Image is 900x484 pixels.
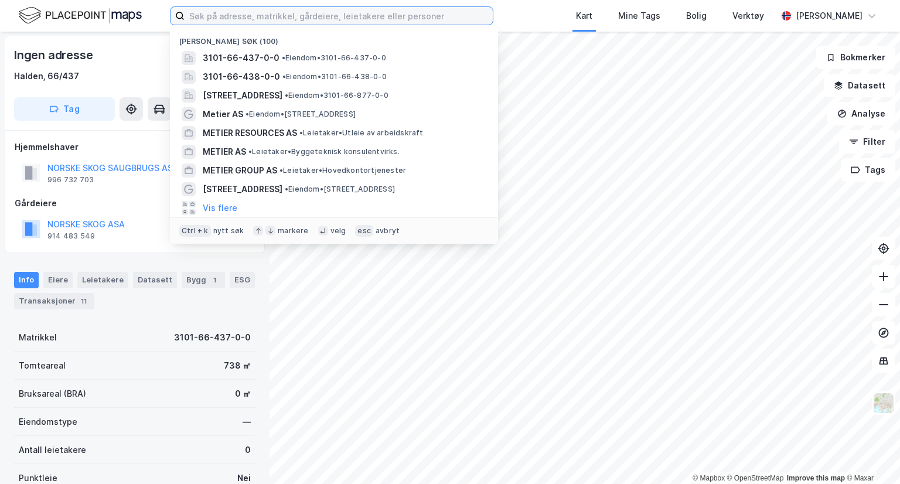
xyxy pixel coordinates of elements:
div: Matrikkel [19,330,57,345]
div: markere [278,226,308,236]
div: Antall leietakere [19,443,86,457]
span: • [299,128,303,137]
div: Kart [576,9,592,23]
div: Bruksareal (BRA) [19,387,86,401]
div: Eiendomstype [19,415,77,429]
span: Leietaker • Utleie av arbeidskraft [299,128,424,138]
span: • [246,110,249,118]
span: Leietaker • Byggeteknisk konsulentvirks. [248,147,400,156]
div: Ingen adresse [14,46,95,64]
a: Mapbox [693,474,725,482]
button: Datasett [824,74,895,97]
div: Info [14,272,39,288]
div: 0 ㎡ [235,387,251,401]
div: [PERSON_NAME] søk (100) [170,28,498,49]
span: Eiendom • 3101-66-438-0-0 [282,72,387,81]
span: • [285,185,288,193]
span: Leietaker • Hovedkontortjenester [279,166,406,175]
div: esc [355,225,373,237]
div: Bygg [182,272,225,288]
span: METIER AS [203,145,246,159]
div: Hjemmelshaver [15,140,255,154]
div: Transaksjoner [14,293,94,309]
div: — [243,415,251,429]
span: • [279,166,283,175]
div: avbryt [376,226,400,236]
div: 0 [245,443,251,457]
div: Leietakere [77,272,128,288]
div: 11 [78,295,90,307]
span: • [282,53,285,62]
span: METIER GROUP AS [203,163,277,178]
div: Halden, 66/437 [14,69,79,83]
div: Ctrl + k [179,225,211,237]
button: Analyse [827,102,895,125]
div: 914 483 549 [47,231,95,241]
span: • [285,91,288,100]
div: 1 [209,274,220,286]
div: Verktøy [732,9,764,23]
button: Tag [14,97,115,121]
span: Eiendom • 3101-66-877-0-0 [285,91,388,100]
span: METIER RESOURCES AS [203,126,297,140]
div: 3101-66-437-0-0 [174,330,251,345]
span: 3101-66-437-0-0 [203,51,279,65]
div: 738 ㎡ [224,359,251,373]
span: Metier AS [203,107,243,121]
span: [STREET_ADDRESS] [203,182,282,196]
button: Vis flere [203,201,237,215]
div: Datasett [133,272,177,288]
a: OpenStreetMap [727,474,784,482]
span: Eiendom • [STREET_ADDRESS] [285,185,395,194]
button: Tags [841,158,895,182]
button: Bokmerker [816,46,895,69]
span: Eiendom • [STREET_ADDRESS] [246,110,356,119]
img: logo.f888ab2527a4732fd821a326f86c7f29.svg [19,5,142,26]
div: ESG [230,272,255,288]
div: 996 732 703 [47,175,94,185]
a: Improve this map [787,474,845,482]
div: Kontrollprogram for chat [841,428,900,484]
div: Bolig [686,9,707,23]
div: Gårdeiere [15,196,255,210]
div: Mine Tags [618,9,660,23]
span: • [282,72,286,81]
span: Eiendom • 3101-66-437-0-0 [282,53,386,63]
img: Z [872,392,895,414]
div: Eiere [43,272,73,288]
div: Tomteareal [19,359,66,373]
div: nytt søk [213,226,244,236]
div: velg [330,226,346,236]
div: [PERSON_NAME] [796,9,862,23]
iframe: Chat Widget [841,428,900,484]
button: Filter [839,130,895,154]
span: [STREET_ADDRESS] [203,88,282,103]
input: Søk på adresse, matrikkel, gårdeiere, leietakere eller personer [185,7,493,25]
span: 3101-66-438-0-0 [203,70,280,84]
span: • [248,147,252,156]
